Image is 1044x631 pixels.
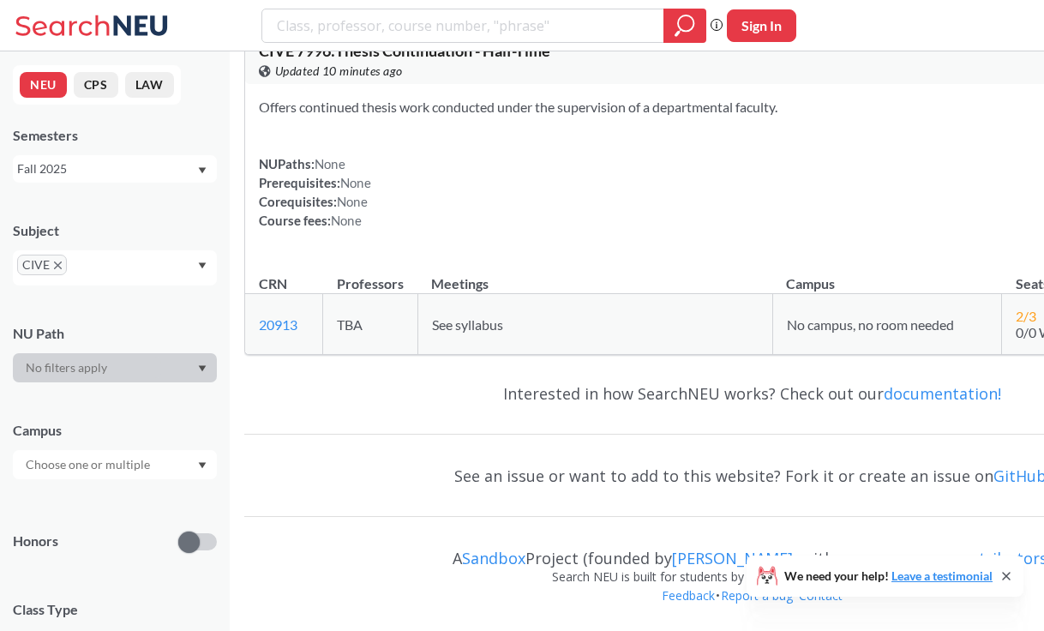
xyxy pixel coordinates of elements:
svg: Dropdown arrow [198,167,207,174]
span: See syllabus [432,316,503,333]
button: LAW [125,72,174,98]
div: Campus [13,421,217,440]
span: None [331,213,362,228]
span: Class Type [13,600,217,619]
span: Updated 10 minutes ago [275,62,403,81]
div: Fall 2025 [17,159,196,178]
div: Dropdown arrow [13,353,217,382]
span: None [340,175,371,190]
svg: Dropdown arrow [198,462,207,469]
svg: Dropdown arrow [198,262,207,269]
svg: X to remove pill [54,261,62,269]
button: NEU [20,72,67,98]
th: Campus [772,257,1002,294]
div: CRN [259,274,287,293]
th: Meetings [417,257,772,294]
div: NUPaths: Prerequisites: Corequisites: Course fees: [259,154,371,230]
a: [PERSON_NAME] [672,548,793,568]
button: CPS [74,72,118,98]
td: No campus, no room needed [772,294,1002,355]
span: None [337,194,368,209]
div: magnifying glass [663,9,706,43]
span: CIVEX to remove pill [17,255,67,275]
input: Choose one or multiple [17,454,161,475]
svg: Dropdown arrow [198,365,207,372]
div: CIVEX to remove pillDropdown arrow [13,250,217,285]
span: We need your help! [784,570,993,582]
div: Fall 2025Dropdown arrow [13,155,217,183]
span: 2 / 3 [1016,308,1036,324]
div: Semesters [13,126,217,145]
td: TBA [323,294,417,355]
button: Sign In [727,9,796,42]
svg: magnifying glass [675,14,695,38]
div: Dropdown arrow [13,450,217,479]
a: Report a bug [720,587,794,604]
a: documentation! [884,383,1001,404]
span: None [315,156,345,171]
a: Leave a testimonial [891,568,993,583]
div: Subject [13,221,217,240]
a: 20913 [259,316,297,333]
a: Sandbox [462,548,525,568]
a: Feedback [661,587,716,604]
th: Professors [323,257,417,294]
p: Honors [13,532,58,551]
input: Class, professor, course number, "phrase" [275,11,651,40]
div: NU Path [13,324,217,343]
